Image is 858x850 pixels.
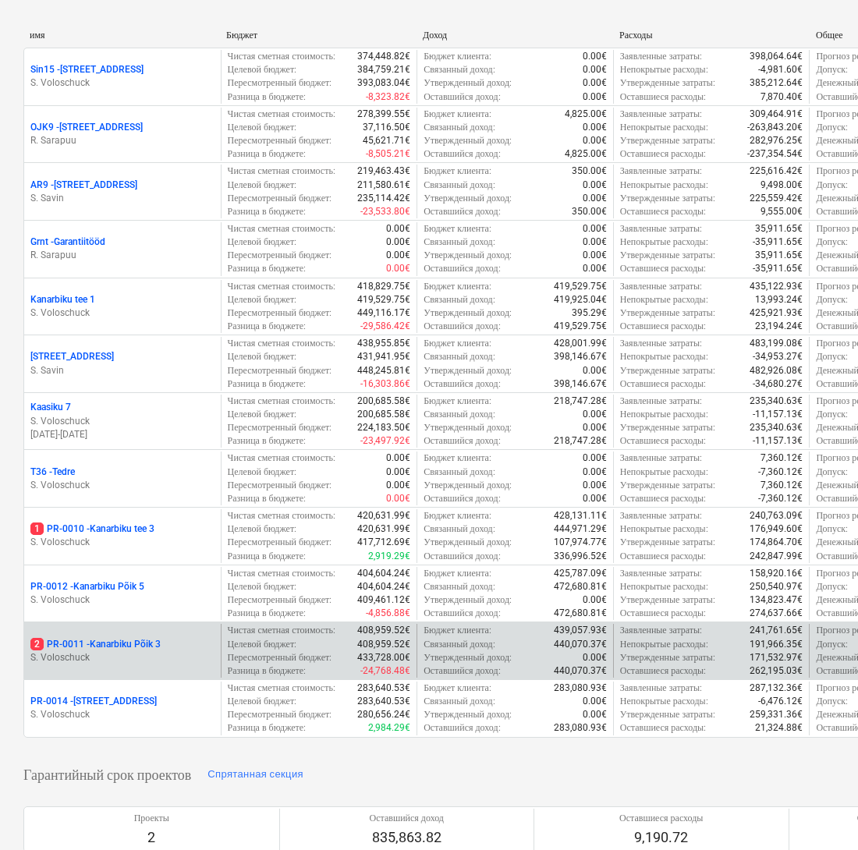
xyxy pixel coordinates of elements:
[386,466,410,479] p: 0.00€
[750,165,803,178] p: 225,616.42€
[758,63,803,76] p: -4,981.60€
[424,179,495,192] p: Связанный доход :
[228,249,332,262] p: Пересмотренный бюджет :
[424,466,495,479] p: Связанный доход :
[620,567,702,580] p: Заявленные затраты :
[30,192,214,205] p: S. Savin
[30,401,71,414] p: Kaasiku 7
[30,522,44,535] span: 1
[228,377,307,391] p: Разница в бюджете :
[30,364,214,377] p: S. Savin
[424,262,500,275] p: Оставшийся доход :
[30,121,143,134] p: OJK9 - [STREET_ADDRESS]
[583,452,607,465] p: 0.00€
[620,280,702,293] p: Заявленные затраты :
[228,90,307,104] p: Разница в бюджете :
[228,536,332,549] p: Пересмотренный бюджет :
[30,651,214,664] p: S. Voloschuck
[228,222,335,236] p: Чистая сметная стоимость :
[554,293,607,306] p: 419,925.04€
[424,522,495,536] p: Связанный доход :
[207,766,303,784] div: Спрятанная секция
[228,350,297,363] p: Целевой бюджет :
[228,492,307,505] p: Разница в бюджете :
[620,165,702,178] p: Заявленные затраты :
[228,205,307,218] p: Разница в бюджете :
[424,364,512,377] p: Утвержденный доход :
[816,121,848,134] p: Допуск :
[750,364,803,377] p: 482,926.08€
[753,377,803,391] p: -34,680.27€
[583,364,607,377] p: 0.00€
[228,262,307,275] p: Разница в бюджете :
[554,395,607,408] p: 218,747.28€
[620,337,702,350] p: Заявленные затраты :
[357,63,410,76] p: 384,759.21€
[366,147,410,161] p: -8,505.21€
[424,76,512,90] p: Утвержденный доход :
[554,280,607,293] p: 419,529.75€
[620,593,715,607] p: Утвержденные затраты :
[424,320,500,333] p: Оставшийся доход :
[228,50,335,63] p: Чистая сметная стоимость :
[424,580,495,593] p: Связанный доход :
[620,408,708,421] p: Непокрытые расходы :
[755,293,803,306] p: 13,993.24€
[228,293,297,306] p: Целевой бюджет :
[228,306,332,320] p: Пересмотренный бюджет :
[357,179,410,192] p: 211,580.61€
[30,580,214,607] div: PR-0012 -Kanarbiku Põik 5S. Voloschuck
[30,522,214,549] div: 1PR-0010 -Kanarbiku tee 3S. Voloschuck
[583,236,607,249] p: 0.00€
[583,90,607,104] p: 0.00€
[753,262,803,275] p: -35,911.65€
[30,638,214,664] div: 2PR-0011 -Kanarbiku Põik 3S. Voloschuck
[357,522,410,536] p: 420,631.99€
[583,222,607,236] p: 0.00€
[360,434,410,448] p: -23,497.92€
[572,205,607,218] p: 350.00€
[228,550,307,563] p: Разница в бюджете :
[583,192,607,205] p: 0.00€
[620,63,708,76] p: Непокрытые расходы :
[357,306,410,320] p: 449,116.17€
[565,108,607,121] p: 4,825.00€
[753,408,803,421] p: -11,157.13€
[357,165,410,178] p: 219,463.43€
[30,306,214,320] p: S. Voloschuck
[357,108,410,121] p: 278,399.55€
[424,492,500,505] p: Оставшийся доход :
[228,593,332,607] p: Пересмотренный бюджет :
[620,479,715,492] p: Утвержденные затраты :
[750,580,803,593] p: 250,540.97€
[363,121,410,134] p: 37,116.50€
[424,421,512,434] p: Утвержденный доход :
[386,452,410,465] p: 0.00€
[816,466,848,479] p: Допуск :
[583,593,607,607] p: 0.00€
[750,76,803,90] p: 385,212.64€
[424,236,495,249] p: Связанный доход :
[424,567,491,580] p: Бюджет клиента :
[228,192,332,205] p: Пересмотренный бюджет :
[357,337,410,350] p: 438,955.85€
[620,134,715,147] p: Утвержденные затраты :
[620,147,706,161] p: Оставшиеся расходы :
[228,76,332,90] p: Пересмотренный бюджет :
[554,377,607,391] p: 398,146.67€
[424,536,512,549] p: Утвержденный доход :
[583,179,607,192] p: 0.00€
[554,434,607,448] p: 218,747.28€
[424,147,500,161] p: Оставшийся доход :
[357,350,410,363] p: 431,941.95€
[554,567,607,580] p: 425,787.09€
[816,522,848,536] p: Допуск :
[228,280,335,293] p: Чистая сметная стоимость :
[583,76,607,90] p: 0.00€
[755,249,803,262] p: 35,911.65€
[357,50,410,63] p: 374,448.82€
[228,179,297,192] p: Целевой бюджет :
[620,395,702,408] p: Заявленные затраты :
[554,337,607,350] p: 428,001.99€
[368,550,410,563] p: 2,919.29€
